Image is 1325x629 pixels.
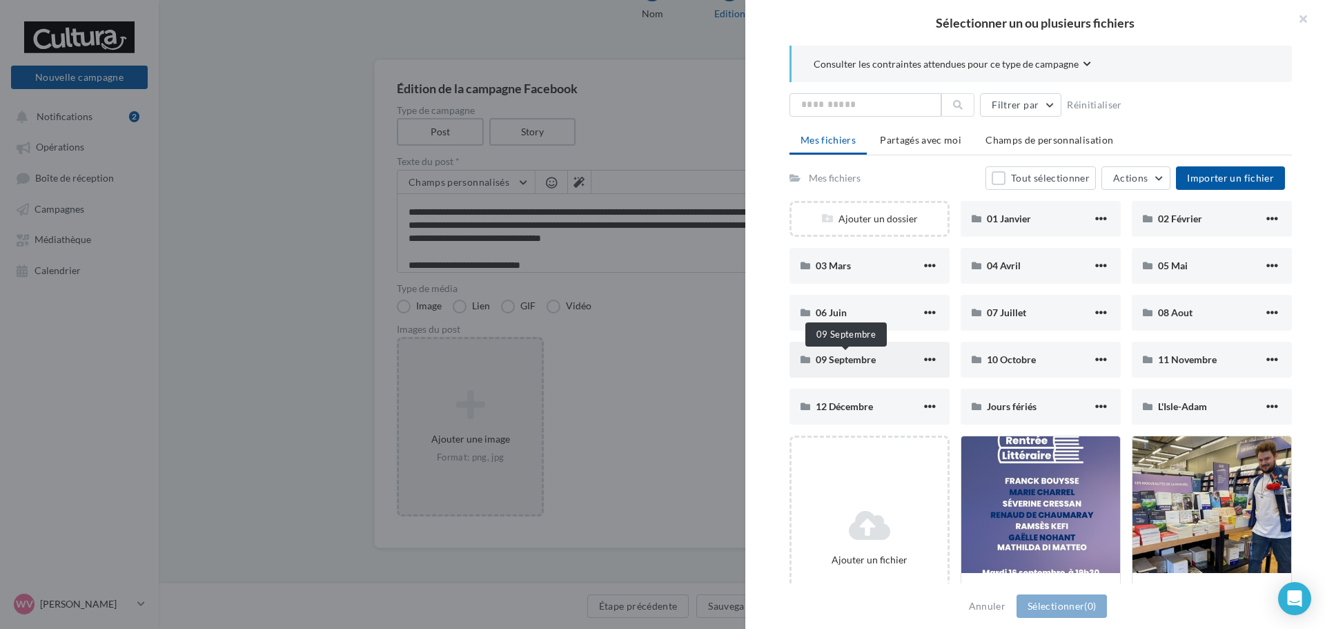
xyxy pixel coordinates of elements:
[797,553,942,567] div: Ajouter un fichier
[801,134,856,146] span: Mes fichiers
[963,598,1011,615] button: Annuler
[816,307,847,318] span: 06 Juin
[980,93,1061,117] button: Filtrer par
[1158,307,1192,318] span: 08 Aout
[987,307,1026,318] span: 07 Juillet
[1101,166,1170,190] button: Actions
[1017,594,1107,618] button: Sélectionner(0)
[1084,600,1096,612] span: (0)
[814,57,1079,71] span: Consulter les contraintes attendues pour ce type de campagne
[985,166,1096,190] button: Tout sélectionner
[987,400,1037,412] span: Jours fériés
[1113,172,1148,184] span: Actions
[1158,260,1188,271] span: 05 Mai
[1061,97,1128,113] button: Réinitialiser
[1158,213,1202,224] span: 02 Février
[987,354,1036,365] span: 10 Octobre
[987,260,1021,271] span: 04 Avril
[816,354,876,365] span: 09 Septembre
[880,134,961,146] span: Partagés avec moi
[816,400,873,412] span: 12 Décembre
[816,260,851,271] span: 03 Mars
[1176,166,1285,190] button: Importer un fichier
[985,134,1113,146] span: Champs de personnalisation
[987,213,1031,224] span: 01 Janvier
[805,322,887,347] div: 09 Septembre
[792,212,948,226] div: Ajouter un dossier
[814,57,1091,74] button: Consulter les contraintes attendues pour ce type de campagne
[767,17,1303,29] h2: Sélectionner un ou plusieurs fichiers
[1187,172,1274,184] span: Importer un fichier
[1158,400,1207,412] span: L'Isle-Adam
[1158,354,1217,365] span: 11 Novembre
[809,171,861,185] div: Mes fichiers
[1278,582,1311,615] div: Open Intercom Messenger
